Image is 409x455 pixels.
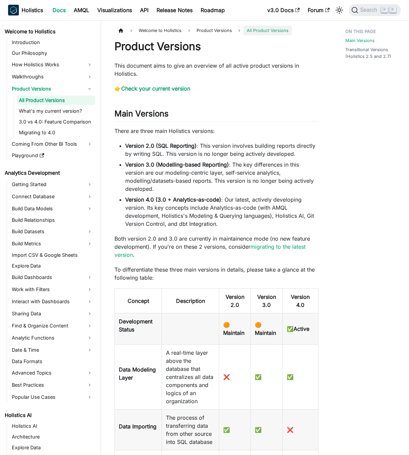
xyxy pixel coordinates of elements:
[114,62,318,78] p: This document aims to give an overview of all active product versions in Holistics.
[119,318,152,333] strong: Development Status
[255,329,276,336] strong: Maintain
[10,59,95,70] a: How Holistics Works
[10,345,95,355] a: Date & Time
[125,196,221,203] strong: Version 4.0 (3.0 + Analytics-as-code)
[282,313,318,345] td: ✅
[389,7,396,13] kbd: K
[3,168,95,178] a: Analytics Development
[282,345,318,410] td: ✅
[93,5,136,15] a: Visualizations
[48,5,70,15] a: Docs
[125,142,318,158] li: : This version involves building reports directly by writing SQL. This version is no longer being...
[17,96,95,105] a: All Product Versions
[114,235,318,259] p: Both version 2.0 and 3.0 are currently in maintainence mode (no new feature development). If you'...
[17,106,95,116] a: What's my current version?
[10,226,95,237] a: Build Datasets
[223,329,244,336] strong: Maintain
[114,109,318,121] h2: Main Versions
[263,5,304,15] a: v3.0 Docs
[10,357,95,366] a: Data Formats
[219,345,251,410] td: ❌
[10,367,95,378] a: Advanced Topics
[10,308,95,319] a: Sharing Data
[10,191,95,202] a: Connect Database
[8,5,43,15] a: HolisticsHolistics
[10,151,95,160] a: Playground
[10,238,95,249] a: Build Metrics
[8,5,19,15] img: Holistics
[10,48,95,58] a: Our Philosophy
[219,289,251,313] th: Version 2.0
[251,313,282,345] td: 🟠
[251,289,282,313] th: Version 3.0
[10,296,95,307] a: Interact with Dashboards
[282,289,318,313] th: Version 4.0
[119,423,157,430] strong: Data Importing
[10,203,95,214] a: Build Data Models
[121,85,190,92] a: Check your current version
[10,38,95,47] a: Introduction
[10,320,95,331] a: Find & Organize Content
[162,410,219,450] td: The process of transferring data from other source into SQL database
[114,26,318,35] nav: Breadcrumbs
[114,40,318,53] h1: Product Versions
[10,380,95,390] a: Best Practices
[10,421,95,431] a: Holistics AI
[152,5,197,15] a: Release Notes
[10,71,95,82] a: Walkthroughs
[125,142,197,149] strong: Version 2.0 (SQL Reporting)
[381,7,388,13] kbd: ⌘
[349,4,401,16] button: Search (Command+K)
[358,7,381,13] span: Search
[243,26,292,35] span: All Product Versions
[114,127,318,135] p: There are three main Holistics versions:
[114,85,190,92] strong: 👉
[125,161,318,193] li: : The key differences in this version are our modeling-centric layer, self-service analytics, mod...
[119,366,156,381] strong: Data Modeling Layer
[125,196,318,228] li: : Our latest, actively developing version. Its key concepts include Analytics-as-code (with AMQL ...
[3,27,95,36] a: Welcome to Holistics
[114,26,127,35] a: Home page
[10,215,95,225] a: Build Relationships
[282,410,318,450] td: ❌
[135,26,185,35] span: Welcome to Holistics
[70,5,93,15] a: AMQL
[114,266,318,282] p: To differentiate these three main versions in details, please take a glance at the following table:
[10,261,95,271] a: Explore Data
[251,410,282,450] td: ✅
[125,161,229,168] strong: Version 3.0 (Modelling-based Reporting)
[162,345,219,410] td: A real-time layer above the database that centralizes all data components and logics of an organi...
[10,179,95,190] a: Getting Started
[10,83,95,94] a: Product Versions
[136,5,152,15] a: API
[10,432,95,442] a: Architecture
[219,410,251,450] td: ✅
[10,284,95,295] a: Work with Filters
[115,289,162,313] th: Concept
[10,250,95,260] a: Import CSV & Google Sheets
[162,289,219,313] th: Description
[10,332,95,343] a: Analytic Functions
[17,128,95,137] a: Migrating to 4.0
[10,392,95,403] a: Popular Use Cases
[22,6,43,14] b: Holistics
[345,37,375,44] a: Main Versions
[219,313,251,345] td: 🟠
[304,5,334,15] a: Forum
[251,345,282,410] td: ✅
[197,5,229,15] a: Roadmap
[10,443,95,452] a: Explore Data
[3,411,95,420] a: Holistics AI
[345,46,398,59] a: Transitional Versions (Holistics 2.5 and 2.7)
[10,272,95,283] a: Build Dashboards
[10,139,95,149] a: Coming From Other BI Tools
[193,26,235,35] span: Product Versions
[17,117,95,127] a: 3.0 vs 4.0: Feature Comparison
[294,325,309,332] strong: Active
[334,5,345,15] button: Switch between dark and light mode (currently light mode)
